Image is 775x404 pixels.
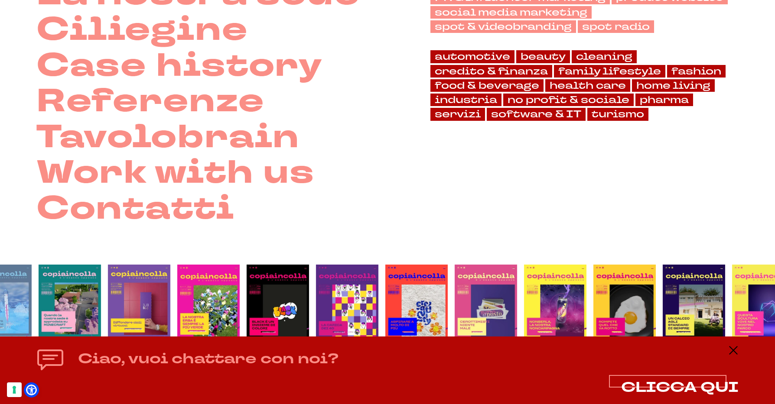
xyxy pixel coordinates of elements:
img: copertina numero 36 [108,265,170,357]
a: pharma [635,94,693,106]
a: Case history [36,48,323,84]
img: copertina numero 29 [593,265,656,357]
a: home living [632,79,715,92]
a: spot radio [578,20,654,33]
a: social media marketing [430,6,592,19]
a: family lifestyle [554,65,665,78]
img: copertina numero 20 [524,265,586,357]
a: fashion [667,65,726,78]
a: automotive [430,50,514,63]
a: software & IT [487,108,586,120]
span: CLICCA QUI [621,378,739,397]
img: copertina numero 34 [247,265,309,357]
a: turismo [587,108,648,120]
a: credito & finanza [430,65,552,78]
button: CLICCA QUI [621,380,739,395]
a: industria [430,94,501,106]
img: copertina numero 37 [39,265,101,357]
img: copertina numero 33 [316,265,378,357]
img: copertina numero 31 [455,265,517,357]
a: servizi [430,108,485,120]
a: Ciliegine [36,12,248,48]
a: Work with us [36,155,315,191]
img: copertina numero 35 [177,265,240,357]
img: copertina numero 32 [385,265,448,357]
a: no profit & sociale [503,94,634,106]
img: copertina numero 28 [663,265,725,357]
h4: Ciao, vuoi chattare con noi? [78,348,339,370]
button: Le tue preferenze relative al consenso per le tecnologie di tracciamento [7,382,22,397]
a: Tavolobrain [36,120,300,155]
a: Contatti [36,191,234,227]
a: health care [545,79,630,92]
a: cleaning [572,50,637,63]
a: Referenze [36,84,264,120]
a: Open Accessibility Menu [26,385,37,395]
a: beauty [516,50,570,63]
a: spot & videobranding [430,20,576,33]
a: food & beverage [430,79,544,92]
